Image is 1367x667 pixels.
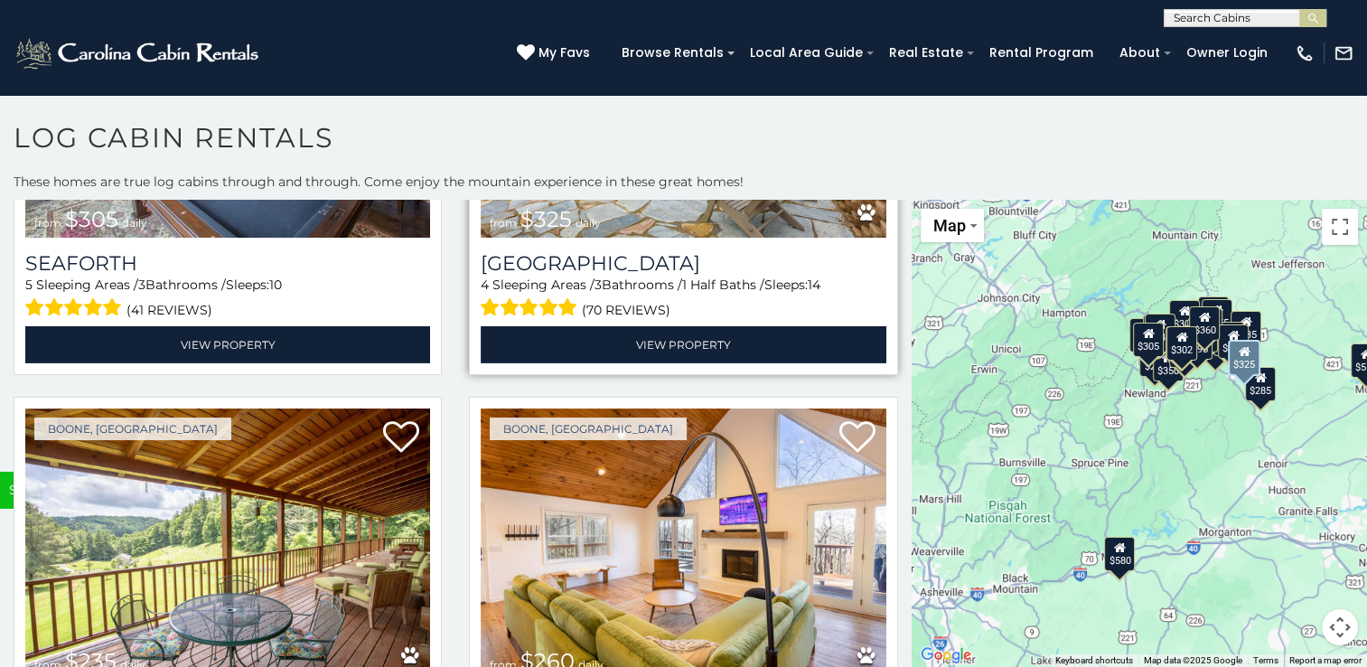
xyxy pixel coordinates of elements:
[1322,609,1358,645] button: Map camera controls
[538,43,590,62] span: My Favs
[14,35,264,71] img: White-1-2.png
[682,277,764,293] span: 1 Half Baths /
[490,418,687,440] a: Boone, [GEOGRAPHIC_DATA]
[138,277,145,293] span: 3
[1231,310,1261,344] div: $235
[808,277,820,293] span: 14
[1133,322,1164,356] div: $305
[1289,655,1362,665] a: Report a map error
[1144,655,1242,665] span: Map data ©2025 Google
[1104,536,1135,570] div: $580
[741,39,872,67] a: Local Area Guide
[980,39,1102,67] a: Rental Program
[1139,343,1170,377] div: $225
[1129,318,1160,352] div: $295
[1177,39,1277,67] a: Owner Login
[595,277,602,293] span: 3
[576,216,601,230] span: daily
[481,251,885,276] a: [GEOGRAPHIC_DATA]
[481,326,885,363] a: View Property
[481,251,885,276] h3: Blackberry Lodge
[269,277,282,293] span: 10
[1198,296,1229,330] div: $320
[1218,324,1249,358] div: $380
[481,276,885,322] div: Sleeping Areas / Bathrooms / Sleeps:
[490,216,517,230] span: from
[916,644,976,667] a: Open this area in Google Maps (opens a new window)
[383,419,419,457] a: Add to favorites
[1334,43,1353,63] img: mail-regular-white.png
[1110,39,1169,67] a: About
[25,277,33,293] span: 5
[517,43,595,63] a: My Favs
[25,276,430,322] div: Sleeping Areas / Bathrooms / Sleeps:
[880,39,972,67] a: Real Estate
[1253,655,1278,665] a: Terms
[25,326,430,363] a: View Property
[1169,299,1200,333] div: $305
[1153,346,1184,380] div: $350
[1295,43,1315,63] img: phone-regular-white.png
[1181,325,1212,360] div: $395
[25,251,430,276] a: Seaforth
[481,277,489,293] span: 4
[34,418,231,440] a: Boone, [GEOGRAPHIC_DATA]
[122,216,147,230] span: daily
[520,206,572,232] span: $325
[921,209,984,242] button: Change map style
[582,298,670,322] span: (70 reviews)
[839,419,875,457] a: Add to favorites
[1166,325,1197,360] div: $302
[1199,327,1230,362] div: $315
[1245,366,1276,400] div: $285
[1213,322,1244,356] div: $260
[65,206,118,232] span: $305
[1228,339,1260,375] div: $325
[916,644,976,667] img: Google
[1189,305,1220,340] div: $360
[1145,314,1175,348] div: $245
[613,39,733,67] a: Browse Rentals
[34,216,61,230] span: from
[1169,333,1200,367] div: $330
[1055,654,1133,667] button: Keyboard shortcuts
[1202,299,1232,333] div: $255
[933,216,966,235] span: Map
[126,298,212,322] span: (41 reviews)
[1322,209,1358,245] button: Toggle fullscreen view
